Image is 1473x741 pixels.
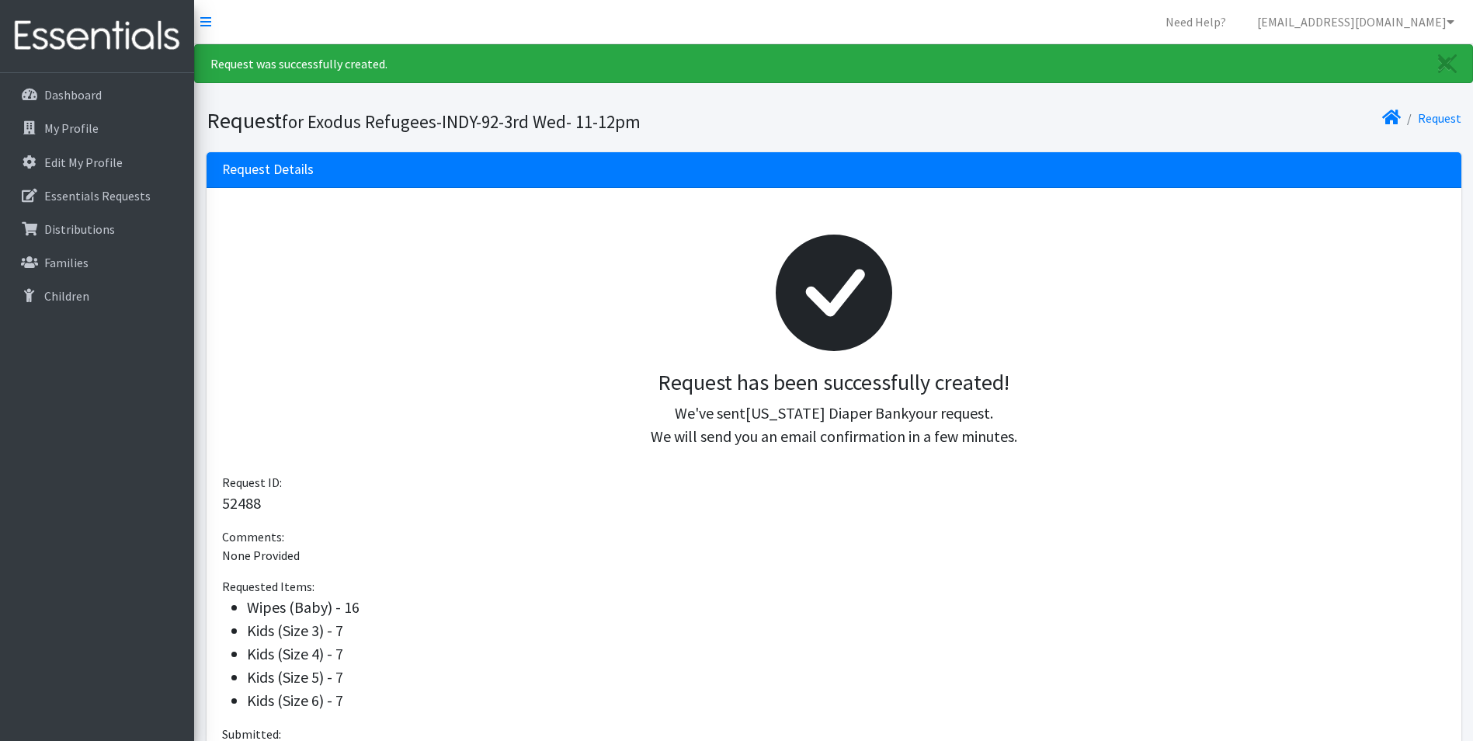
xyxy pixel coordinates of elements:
[247,689,1446,712] li: Kids (Size 6) - 7
[6,147,188,178] a: Edit My Profile
[247,619,1446,642] li: Kids (Size 3) - 7
[194,44,1473,83] div: Request was successfully created.
[6,180,188,211] a: Essentials Requests
[247,642,1446,666] li: Kids (Size 4) - 7
[222,548,300,563] span: None Provided
[44,120,99,136] p: My Profile
[745,403,908,423] span: [US_STATE] Diaper Bank
[44,221,115,237] p: Distributions
[1423,45,1472,82] a: Close
[6,247,188,278] a: Families
[1153,6,1239,37] a: Need Help?
[6,10,188,62] img: HumanEssentials
[6,113,188,144] a: My Profile
[6,214,188,245] a: Distributions
[222,492,1446,515] p: 52488
[44,255,89,270] p: Families
[44,87,102,103] p: Dashboard
[234,370,1433,396] h3: Request has been successfully created!
[222,579,314,594] span: Requested Items:
[44,288,89,304] p: Children
[247,596,1446,619] li: Wipes (Baby) - 16
[44,188,151,204] p: Essentials Requests
[234,402,1433,448] p: We've sent your request. We will send you an email confirmation in a few minutes.
[6,79,188,110] a: Dashboard
[282,110,641,133] small: for Exodus Refugees-INDY-92-3rd Wed- 11-12pm
[1245,6,1467,37] a: [EMAIL_ADDRESS][DOMAIN_NAME]
[222,162,314,178] h3: Request Details
[207,107,829,134] h1: Request
[247,666,1446,689] li: Kids (Size 5) - 7
[1418,110,1461,126] a: Request
[222,529,284,544] span: Comments:
[6,280,188,311] a: Children
[44,155,123,170] p: Edit My Profile
[222,475,282,490] span: Request ID:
